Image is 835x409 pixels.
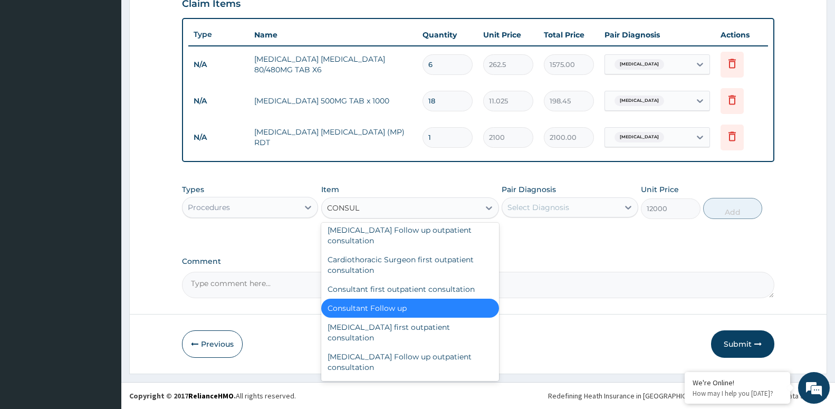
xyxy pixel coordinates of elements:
[188,391,234,401] a: RelianceHMO
[182,330,243,358] button: Previous
[693,389,782,398] p: How may I help you today?
[129,391,236,401] strong: Copyright © 2017 .
[188,128,249,147] td: N/A
[615,96,664,106] span: [MEDICAL_DATA]
[321,299,499,318] div: Consultant Follow up
[321,347,499,377] div: [MEDICAL_DATA] Follow up outpatient consultation
[321,184,339,195] label: Item
[61,133,146,240] span: We're online!
[693,378,782,387] div: We're Online!
[188,55,249,74] td: N/A
[548,391,827,401] div: Redefining Heath Insurance in [GEOGRAPHIC_DATA] using Telemedicine and Data Science!
[703,198,762,219] button: Add
[188,91,249,111] td: N/A
[417,24,478,45] th: Quantity
[188,202,230,213] div: Procedures
[55,59,177,73] div: Chat with us now
[321,318,499,347] div: [MEDICAL_DATA] first outpatient consultation
[615,132,664,142] span: [MEDICAL_DATA]
[502,184,556,195] label: Pair Diagnosis
[182,257,774,266] label: Comment
[478,24,539,45] th: Unit Price
[321,280,499,299] div: Consultant first outpatient consultation
[641,184,679,195] label: Unit Price
[249,121,417,153] td: [MEDICAL_DATA] [MEDICAL_DATA] (MP) RDT
[182,185,204,194] label: Types
[20,53,43,79] img: d_794563401_company_1708531726252_794563401
[615,59,664,70] span: [MEDICAL_DATA]
[173,5,198,31] div: Minimize live chat window
[711,330,774,358] button: Submit
[249,90,417,111] td: [MEDICAL_DATA] 500MG TAB x 1000
[321,221,499,250] div: [MEDICAL_DATA] Follow up outpatient consultation
[507,202,569,213] div: Select Diagnosis
[321,377,499,396] div: Dietician first outpatient consultation
[599,24,715,45] th: Pair Diagnosis
[539,24,599,45] th: Total Price
[249,24,417,45] th: Name
[188,25,249,44] th: Type
[715,24,768,45] th: Actions
[5,288,201,325] textarea: Type your message and hit 'Enter'
[321,250,499,280] div: Cardiothoracic Surgeon first outpatient consultation
[249,49,417,80] td: [MEDICAL_DATA] [MEDICAL_DATA] 80/480MG TAB X6
[121,382,835,409] footer: All rights reserved.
